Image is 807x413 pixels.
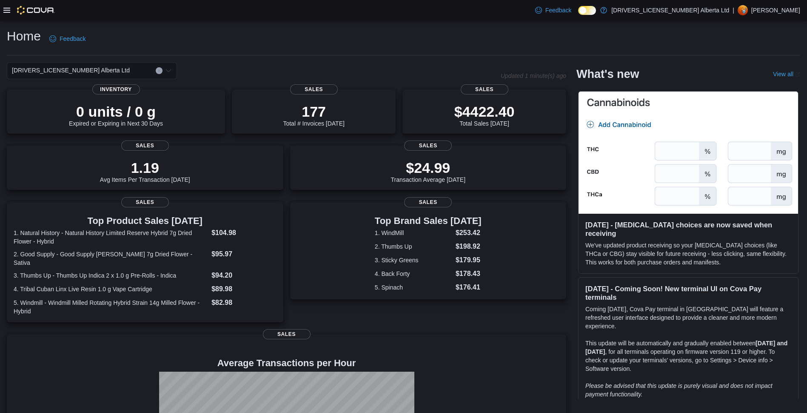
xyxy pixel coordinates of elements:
[375,242,452,251] dt: 2. Thumbs Up
[211,284,276,294] dd: $89.98
[375,216,482,226] h3: Top Brand Sales [DATE]
[165,67,172,74] button: Open list of options
[461,84,508,95] span: Sales
[585,221,791,238] h3: [DATE] - [MEDICAL_DATA] choices are now saved when receiving
[14,250,208,267] dt: 2. Good Supply - Good Supply [PERSON_NAME] 7g Dried Flower - Sativa
[404,141,452,151] span: Sales
[100,159,190,176] p: 1.19
[14,285,208,293] dt: 4. Tribal Cuban Linx Live Resin 1.0 g Vape Cartridge
[404,197,452,207] span: Sales
[391,159,465,176] p: $24.99
[12,65,130,75] span: [DRIVERS_LICENSE_NUMBER] Alberta Ltd
[773,71,800,77] a: View allExternal link
[121,141,169,151] span: Sales
[92,84,140,95] span: Inventory
[14,229,208,246] dt: 1. Natural History - Natural History Limited Reserve Hybrid 7g Dried Flower - Hybrid
[454,103,515,120] p: $4422.40
[738,5,748,15] div: Chris Zimmerman
[14,271,208,280] dt: 3. Thumbs Up - Thumbs Up Indica 2 x 1.0 g Pre-Rolls - Indica
[456,255,482,265] dd: $179.95
[751,5,800,15] p: [PERSON_NAME]
[290,84,338,95] span: Sales
[585,241,791,267] p: We've updated product receiving so your [MEDICAL_DATA] choices (like THCa or CBG) stay visible fo...
[14,216,277,226] h3: Top Product Sales [DATE]
[69,103,163,127] div: Expired or Expiring in Next 30 Days
[454,103,515,127] div: Total Sales [DATE]
[375,229,452,237] dt: 1. WindMill
[211,298,276,308] dd: $82.98
[211,228,276,238] dd: $104.98
[456,228,482,238] dd: $253.42
[585,382,773,398] em: Please be advised that this update is purely visual and does not impact payment functionality.
[121,197,169,207] span: Sales
[375,270,452,278] dt: 4. Back Forty
[14,358,559,368] h4: Average Transactions per Hour
[14,298,208,315] dt: 5. Windmill - Windmill Milled Rotating Hybrid Strain 14g Milled Flower - Hybrid
[585,284,791,301] h3: [DATE] - Coming Soon! New terminal UI on Cova Pay terminals
[501,72,566,79] p: Updated 1 minute(s) ago
[456,241,482,252] dd: $198.92
[263,329,311,339] span: Sales
[283,103,344,120] p: 177
[7,28,41,45] h1: Home
[46,30,89,47] a: Feedback
[375,283,452,292] dt: 5. Spinach
[733,5,734,15] p: |
[211,249,276,259] dd: $95.97
[69,103,163,120] p: 0 units / 0 g
[211,270,276,281] dd: $94.20
[545,6,571,14] span: Feedback
[611,5,729,15] p: [DRIVERS_LICENSE_NUMBER] Alberta Ltd
[391,159,465,183] div: Transaction Average [DATE]
[100,159,190,183] div: Avg Items Per Transaction [DATE]
[156,67,163,74] button: Clear input
[585,305,791,330] p: Coming [DATE], Cova Pay terminal in [GEOGRAPHIC_DATA] will feature a refreshed user interface des...
[795,72,800,77] svg: External link
[375,256,452,264] dt: 3. Sticky Greens
[283,103,344,127] div: Total # Invoices [DATE]
[456,269,482,279] dd: $178.43
[532,2,575,19] a: Feedback
[578,6,596,15] input: Dark Mode
[60,34,86,43] span: Feedback
[576,67,639,81] h2: What's new
[456,282,482,293] dd: $176.41
[17,6,55,14] img: Cova
[585,339,791,373] p: This update will be automatically and gradually enabled between , for all terminals operating on ...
